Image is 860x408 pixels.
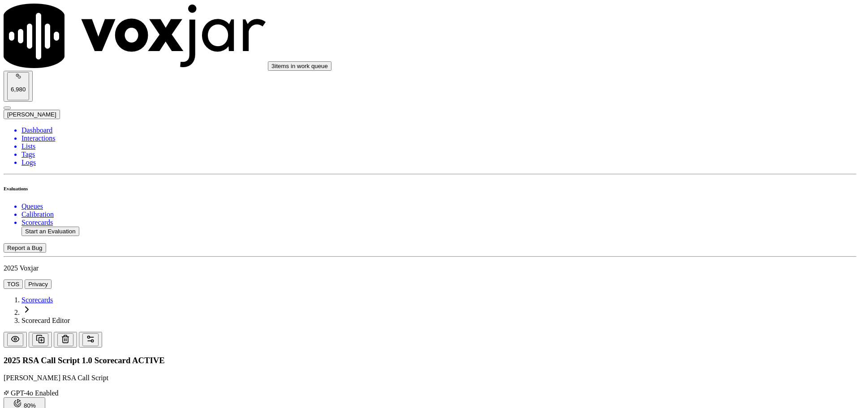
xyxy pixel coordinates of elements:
a: Calibration [21,210,856,219]
button: TOS [4,279,23,289]
a: Scorecards [21,296,53,304]
button: 6,980 [4,71,33,102]
a: Tags [21,150,856,159]
span: GPT-4o Enabled [4,389,59,397]
button: 3items in work queue [268,61,331,71]
a: Interactions [21,134,856,142]
span: ACTIVE [132,356,165,365]
p: 6,980 [11,86,26,93]
a: Logs [21,159,856,167]
nav: breadcrumb [4,296,856,325]
button: 6,980 [7,72,29,100]
a: Dashboard [21,126,856,134]
a: Scorecards [21,219,856,227]
p: [PERSON_NAME] RSA Call Script [4,374,856,382]
button: Privacy [25,279,52,289]
h6: Evaluations [4,186,856,191]
button: Report a Bug [4,243,46,253]
span: Scorecard Editor [21,317,70,324]
span: [PERSON_NAME] [7,111,56,118]
img: voxjar logo [4,4,266,68]
a: Lists [21,142,856,150]
p: 2025 Voxjar [4,264,856,272]
h3: 2025 RSA Call Script 1.0 Scorecard [4,356,856,365]
button: [PERSON_NAME] [4,110,60,119]
a: Queues [21,202,856,210]
button: Start an Evaluation [21,227,79,236]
